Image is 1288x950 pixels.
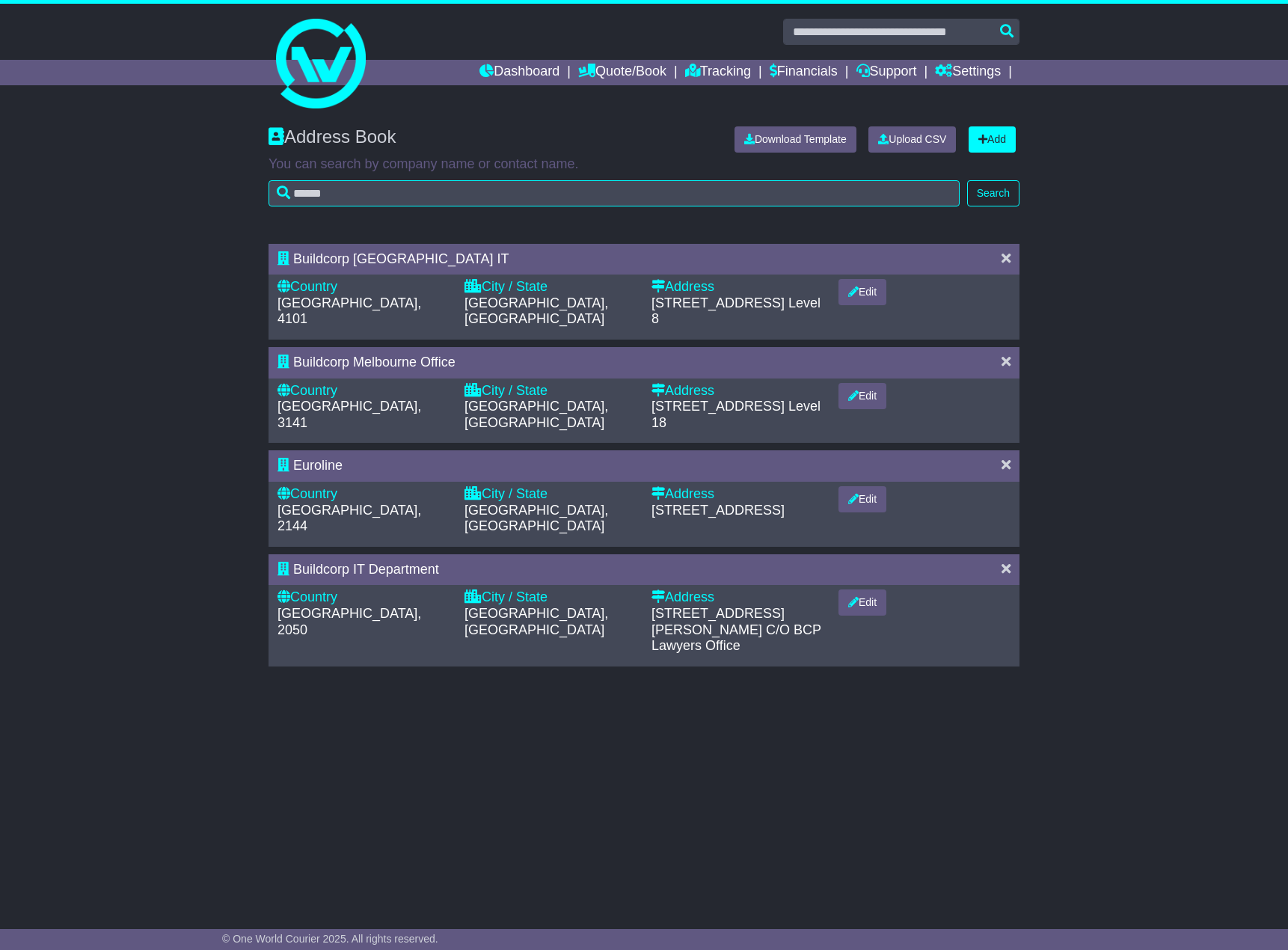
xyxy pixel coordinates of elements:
span: © One World Courier 2025. All rights reserved. [222,933,438,945]
a: Support [856,60,917,85]
span: Level 18 [651,399,821,430]
span: [STREET_ADDRESS] [651,503,785,518]
button: Edit [838,589,886,616]
span: [GEOGRAPHIC_DATA], 2050 [277,606,421,637]
span: Buildcorp Melbourne Office [293,355,456,370]
button: Edit [838,383,886,409]
a: Quote/Book [578,60,666,85]
span: [GEOGRAPHIC_DATA], [GEOGRAPHIC_DATA] [464,503,608,534]
span: Buildcorp IT Department [293,562,439,577]
span: [GEOGRAPHIC_DATA], 3141 [277,399,421,430]
div: Address [651,486,824,503]
button: Edit [838,279,886,305]
span: [STREET_ADDRESS] [651,295,785,310]
button: Edit [838,486,886,512]
span: [STREET_ADDRESS][PERSON_NAME] [651,606,785,637]
span: Euroline [293,458,343,473]
p: You can search by company name or contact name. [269,156,1019,173]
span: [STREET_ADDRESS] [651,399,785,414]
div: Address Book [261,126,723,153]
a: Financials [770,60,838,85]
div: Country [277,383,450,399]
span: [GEOGRAPHIC_DATA], [GEOGRAPHIC_DATA] [464,399,608,430]
a: Tracking [685,60,751,85]
span: C/O BCP Lawyers Office [651,622,821,654]
button: Search [967,180,1019,206]
span: [GEOGRAPHIC_DATA], 4101 [277,295,421,327]
a: Dashboard [479,60,559,85]
div: Address [651,383,824,399]
span: [GEOGRAPHIC_DATA], 2144 [277,503,421,534]
span: [GEOGRAPHIC_DATA], [GEOGRAPHIC_DATA] [464,295,608,327]
a: Add [969,126,1016,153]
div: Address [651,589,824,606]
div: Country [277,589,450,606]
div: Address [651,279,824,295]
a: Download Template [735,126,856,153]
div: City / State [464,486,637,503]
span: [GEOGRAPHIC_DATA], [GEOGRAPHIC_DATA] [464,606,608,637]
div: Country [277,486,450,503]
div: City / State [464,279,637,295]
div: City / State [464,383,637,399]
span: Buildcorp [GEOGRAPHIC_DATA] IT [293,251,509,266]
div: City / State [464,589,637,606]
span: Level 8 [651,295,821,327]
a: Settings [935,60,1001,85]
a: Upload CSV [868,126,956,153]
div: Country [277,279,450,295]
